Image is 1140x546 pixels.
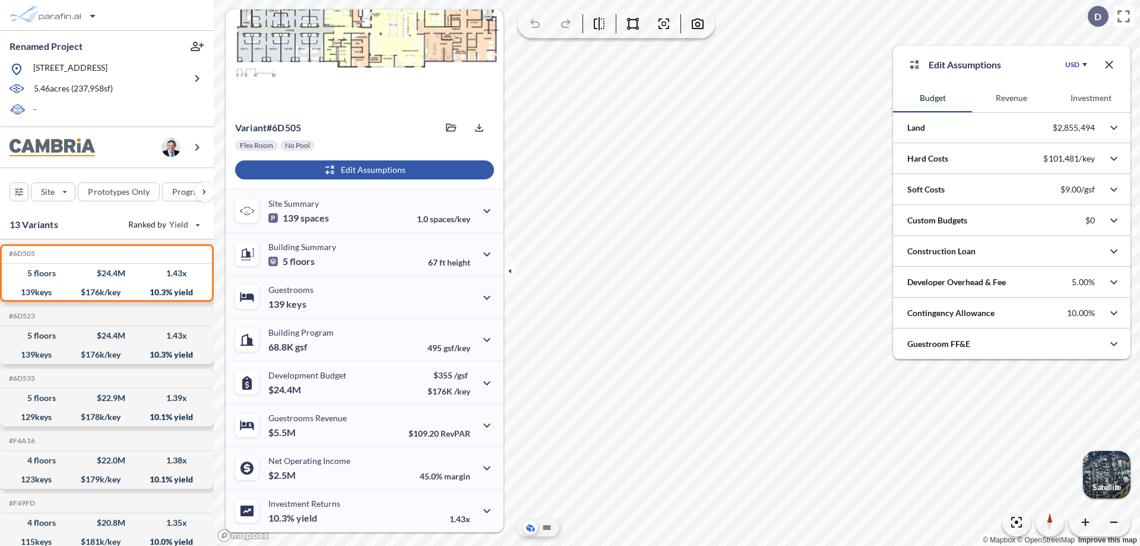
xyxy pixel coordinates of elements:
[428,257,470,267] p: 67
[33,103,36,117] p: -
[268,384,303,396] p: $24.4M
[161,138,180,157] img: user logo
[454,386,470,396] span: /key
[1052,84,1130,112] button: Investment
[1017,536,1075,544] a: OpenStreetMap
[31,182,75,201] button: Site
[300,212,329,224] span: spaces
[268,327,334,337] p: Building Program
[929,58,1001,72] p: Edit Assumptions
[1078,536,1137,544] a: Improve this map
[447,257,470,267] span: height
[1083,451,1130,498] img: Switcher Image
[1083,451,1130,498] button: Switcher ImageSatellite
[217,529,270,542] a: Mapbox homepage
[7,312,35,320] h5: Click to copy the code
[41,186,55,198] p: Site
[893,84,972,112] button: Budget
[285,141,310,150] p: No Pool
[268,198,319,209] p: Site Summary
[907,153,948,165] p: Hard Costs
[907,184,945,195] p: Soft Costs
[78,182,160,201] button: Prototypes Only
[1085,215,1095,226] p: $0
[972,84,1051,112] button: Revenue
[439,257,445,267] span: ft
[172,186,205,198] p: Program
[7,374,35,383] h5: Click to copy the code
[240,141,273,150] p: Flex Room
[268,298,306,310] p: 139
[268,370,346,380] p: Development Budget
[1065,60,1079,70] div: USD
[427,386,470,396] p: $176K
[1060,184,1095,195] p: $9.00/gsf
[9,217,58,232] p: 13 Variants
[9,40,83,53] p: Renamed Project
[290,255,315,267] span: floors
[268,255,315,267] p: 5
[427,343,470,353] p: 495
[7,499,35,507] h5: Click to copy the code
[235,160,494,179] button: Edit Assumptions
[169,219,189,231] span: Yield
[268,512,317,524] p: 10.3%
[417,214,470,224] p: 1.0
[268,341,308,353] p: 68.8K
[268,212,329,224] p: 139
[540,520,554,535] button: Site Plan
[268,242,336,252] p: Building Summary
[162,182,226,201] button: Program
[983,536,1015,544] a: Mapbox
[235,122,301,134] p: # 6d505
[268,427,297,438] p: $5.5M
[268,456,350,466] p: Net Operating Income
[268,285,313,295] p: Guestrooms
[1067,308,1095,318] p: 10.00%
[7,437,35,445] h5: Click to copy the code
[523,520,537,535] button: Aerial View
[268,413,347,423] p: Guestrooms Revenue
[420,471,470,481] p: 45.0%
[907,245,976,257] p: Construction Loan
[268,498,340,509] p: Investment Returns
[1053,122,1095,133] p: $2,855,494
[1072,277,1095,288] p: 5.00%
[7,250,35,258] h5: Click to copy the code
[1092,482,1121,492] p: Satellite
[907,338,970,350] p: Guestroom FF&E
[1094,11,1101,22] p: D
[296,512,317,524] span: yield
[907,214,967,226] p: Custom Budgets
[907,307,995,319] p: Contingency Allowance
[33,62,107,77] p: [STREET_ADDRESS]
[119,215,208,234] button: Ranked by Yield
[268,469,297,481] p: $2.5M
[88,186,150,198] p: Prototypes Only
[9,138,95,157] img: BrandImage
[907,122,925,134] p: Land
[444,471,470,481] span: margin
[449,514,470,524] p: 1.43x
[430,214,470,224] span: spaces/key
[907,276,1006,288] p: Developer Overhead & Fee
[34,83,113,96] p: 5.46 acres ( 237,958 sf)
[295,341,308,353] span: gsf
[427,370,470,380] p: $355
[444,343,470,353] span: gsf/key
[454,370,468,380] span: /gsf
[408,428,470,438] p: $109.20
[1043,153,1095,164] p: $101,481/key
[441,428,470,438] span: RevPAR
[235,122,267,133] span: Variant
[286,298,306,310] span: keys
